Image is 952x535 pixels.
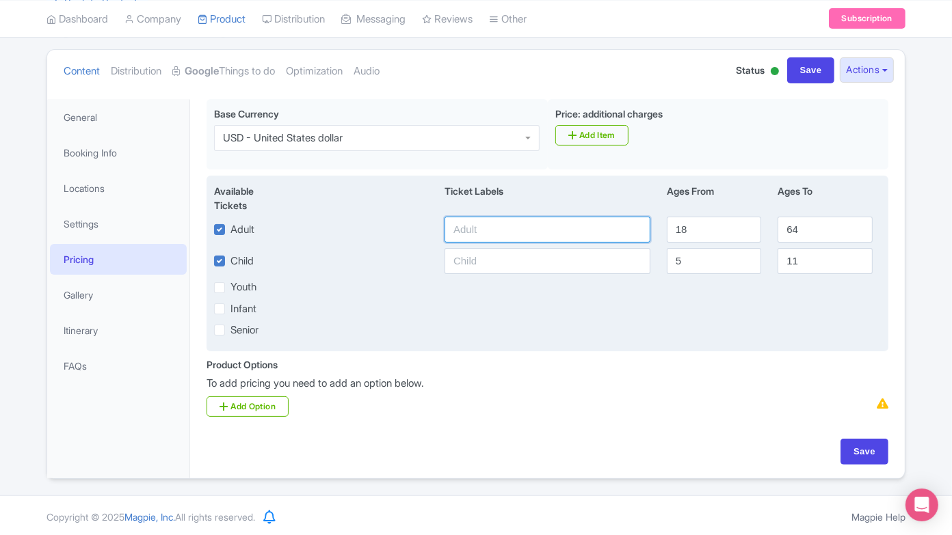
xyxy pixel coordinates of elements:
[436,184,659,212] div: Ticket Labels
[50,137,187,168] a: Booking Info
[64,50,100,93] a: Content
[286,50,343,93] a: Optimization
[230,323,259,338] label: Senior
[214,184,288,212] div: Available Tickets
[185,64,219,79] strong: Google
[354,50,380,93] a: Audio
[768,61,782,83] div: Active
[230,253,254,269] label: Child
[445,217,650,243] input: Adult
[445,248,650,274] input: Child
[230,301,256,317] label: Infant
[555,107,663,121] label: Price: additional charges
[207,357,278,372] div: Product Options
[63,20,226,40] span: [GEOGRAPHIC_DATA]
[769,184,880,212] div: Ages To
[50,208,187,239] a: Settings
[207,376,888,392] p: To add pricing you need to add an option below.
[50,351,187,381] a: FAQs
[555,125,629,146] a: Add Item
[50,173,187,204] a: Locations
[840,57,894,83] button: Actions
[737,63,765,77] span: Status
[841,439,888,465] input: Save
[50,279,187,310] a: Gallery
[905,489,938,521] div: Open Intercom Messenger
[172,50,275,93] a: GoogleThings to do
[214,108,279,120] span: Base Currency
[207,396,289,417] a: Add Option
[787,57,835,83] input: Save
[230,222,254,238] label: Adult
[50,244,187,275] a: Pricing
[38,510,263,524] div: Copyright © 2025 All rights reserved.
[50,315,187,346] a: Itinerary
[659,184,769,212] div: Ages From
[50,102,187,133] a: General
[851,511,905,523] a: Magpie Help
[111,50,161,93] a: Distribution
[230,279,256,295] label: Youth
[124,511,175,523] span: Magpie, Inc.
[223,132,343,144] div: USD - United States dollar
[829,8,905,29] a: Subscription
